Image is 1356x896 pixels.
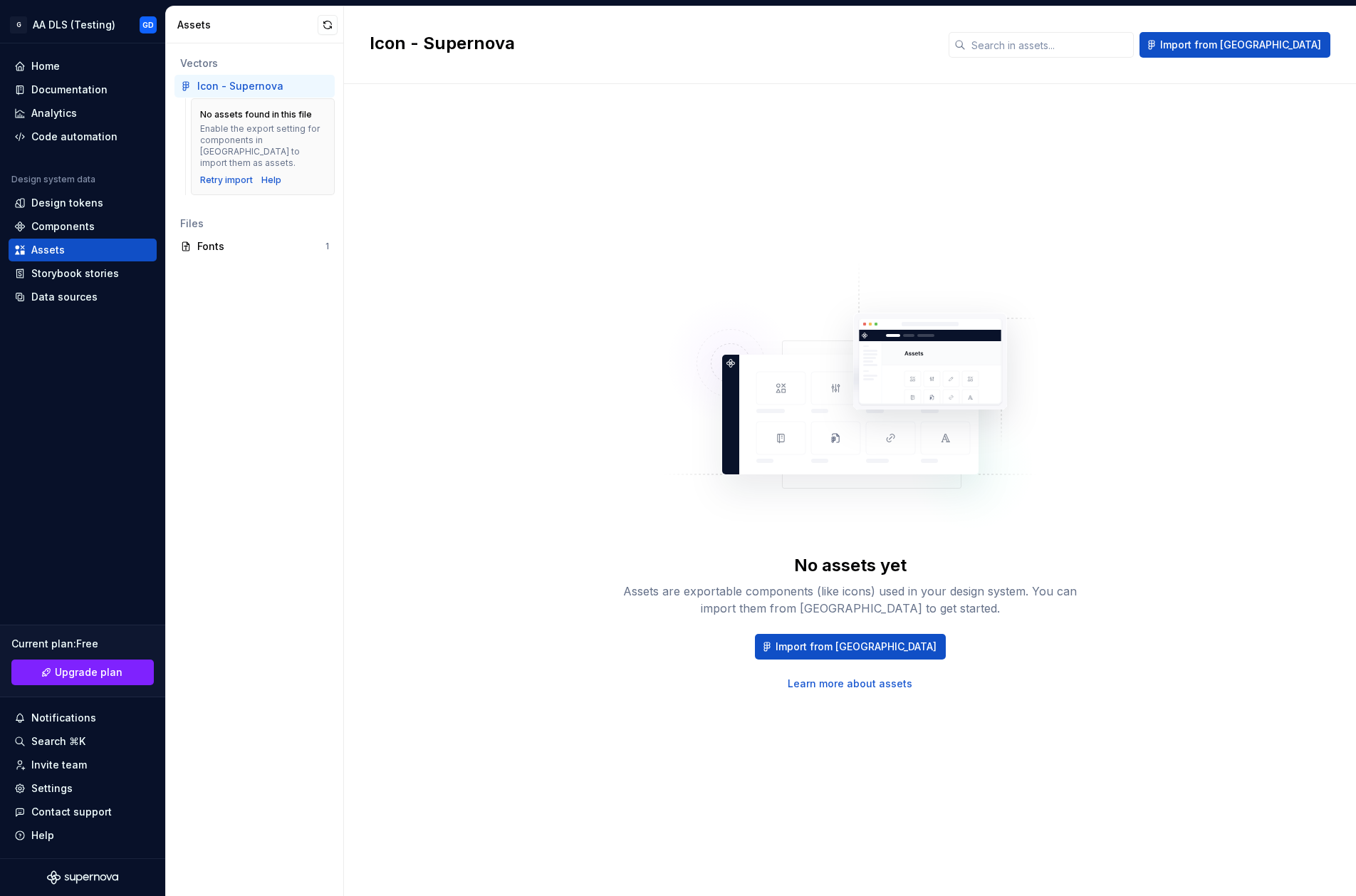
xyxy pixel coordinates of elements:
[180,56,329,71] div: Vectors
[11,637,154,651] div: Current plan : Free
[3,9,162,40] button: GAA DLS (Testing)GD
[9,192,157,214] a: Design tokens
[11,174,95,185] div: Design system data
[9,801,157,823] button: Contact support
[9,286,157,308] a: Data sources
[31,106,77,120] div: Analytics
[197,239,325,254] div: Fonts
[31,758,87,772] div: Invite team
[31,196,103,210] div: Design tokens
[9,754,157,776] a: Invite team
[31,828,54,843] div: Help
[9,239,157,261] a: Assets
[31,734,85,749] div: Search ⌘K
[9,730,157,753] button: Search ⌘K
[174,75,335,98] a: Icon - Supernova
[9,215,157,238] a: Components
[9,125,157,148] a: Code automation
[776,640,937,654] span: Import from [GEOGRAPHIC_DATA]
[197,79,283,93] div: Icon - Supernova
[31,290,98,304] div: Data sources
[9,824,157,847] button: Help
[142,19,154,31] div: GD
[9,707,157,729] button: Notifications
[180,217,329,231] div: Files
[10,16,27,33] div: G
[622,583,1078,617] div: Assets are exportable components (like icons) used in your design system. You can import them fro...
[31,266,119,281] div: Storybook stories
[200,123,325,169] div: Enable the export setting for components in [GEOGRAPHIC_DATA] to import them as assets.
[31,711,96,725] div: Notifications
[31,805,112,819] div: Contact support
[33,18,115,32] div: AA DLS (Testing)
[177,18,318,32] div: Assets
[47,870,118,885] svg: Supernova Logo
[9,102,157,125] a: Analytics
[31,130,118,144] div: Code automation
[200,109,312,120] div: No assets found in this file
[9,262,157,285] a: Storybook stories
[261,174,281,186] a: Help
[325,241,329,252] div: 1
[31,59,60,73] div: Home
[31,83,108,97] div: Documentation
[9,78,157,101] a: Documentation
[370,32,932,55] h2: Icon - Supernova
[55,665,122,679] span: Upgrade plan
[755,634,946,660] button: Import from [GEOGRAPHIC_DATA]
[11,660,154,685] a: Upgrade plan
[31,243,65,257] div: Assets
[1160,38,1321,52] span: Import from [GEOGRAPHIC_DATA]
[200,174,253,186] button: Retry import
[794,554,907,577] div: No assets yet
[9,55,157,78] a: Home
[788,677,912,691] a: Learn more about assets
[1139,32,1330,58] button: Import from [GEOGRAPHIC_DATA]
[174,235,335,258] a: Fonts1
[9,777,157,800] a: Settings
[31,219,95,234] div: Components
[31,781,73,796] div: Settings
[966,32,1134,58] input: Search in assets...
